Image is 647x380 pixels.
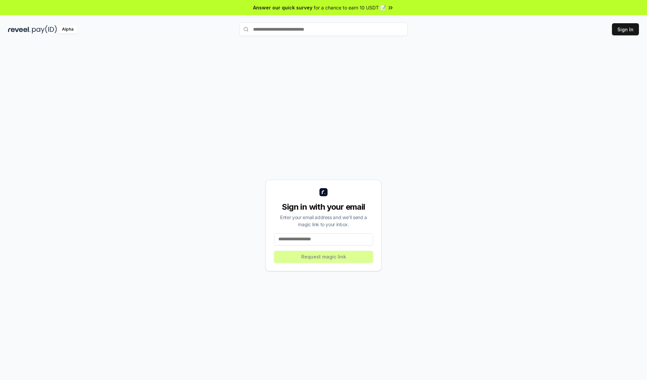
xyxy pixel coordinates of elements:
button: Sign In [612,23,639,35]
img: logo_small [319,188,328,196]
div: Sign in with your email [274,202,373,212]
span: for a chance to earn 10 USDT 📝 [314,4,386,11]
img: reveel_dark [8,25,31,34]
span: Answer our quick survey [253,4,312,11]
div: Alpha [58,25,77,34]
img: pay_id [32,25,57,34]
div: Enter your email address and we’ll send a magic link to your inbox. [274,214,373,228]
